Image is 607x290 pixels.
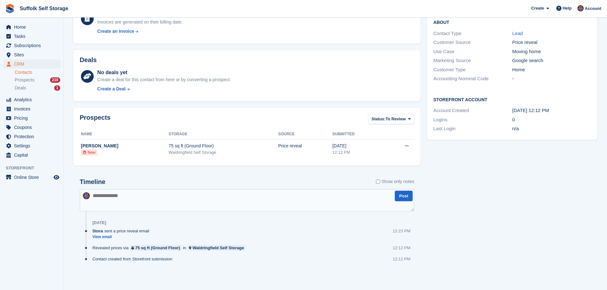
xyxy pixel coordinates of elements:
h2: About [433,19,591,25]
a: Deals 1 [15,85,60,91]
th: Source [278,129,332,139]
a: menu [3,95,60,104]
h2: Storefront Account [433,96,591,103]
span: Protection [14,132,52,141]
span: Invoices [14,104,52,113]
div: Create a Deal [97,86,126,92]
div: [DATE] [332,143,384,149]
span: Subscriptions [14,41,52,50]
span: Help [563,5,572,11]
span: Stora [92,228,103,234]
a: 75 sq ft (Ground Floor) [130,245,182,251]
a: menu [3,114,60,123]
a: menu [3,50,60,59]
div: Create an Invoice [97,28,134,35]
th: Name [80,129,169,139]
div: Accounting Nominal Code [433,75,512,82]
h2: Prospects [80,114,111,126]
h2: Timeline [80,178,105,186]
div: sent a price reveal email [92,228,152,234]
a: Waldringfield Self Storage [187,245,246,251]
div: Contact Type [433,30,512,37]
a: menu [3,32,60,41]
span: Online Store [14,173,52,182]
span: Capital [14,151,52,159]
span: Pricing [14,114,52,123]
div: Contact created from Storefront submission [92,256,176,262]
h2: Deals [80,56,97,64]
button: Status: To Review [368,114,414,124]
div: 75 sq ft (Ground Floor) [169,143,278,149]
div: Moving home [512,48,591,55]
div: [DATE] [92,220,106,225]
a: View email [92,234,152,240]
a: menu [3,60,60,68]
span: Prospects [15,77,34,83]
span: Settings [14,141,52,150]
div: Last Login [433,125,512,132]
div: [DATE] 12:12 PM [512,107,591,114]
div: Marketing Source [433,57,512,64]
a: menu [3,23,60,32]
span: Sites [14,50,52,59]
span: Home [14,23,52,32]
a: menu [3,151,60,159]
button: Post [395,191,413,201]
a: Contacts [15,69,60,75]
div: Account Created [433,107,512,114]
span: To Review [386,116,406,122]
span: Account [585,5,601,12]
span: Status: [372,116,386,122]
a: menu [3,104,60,113]
a: menu [3,173,60,182]
div: Price reveal [512,39,591,46]
a: Preview store [53,173,60,181]
div: Invoices are generated on their billing date. [97,19,183,25]
div: 12:12 PM [393,245,410,251]
img: Emma [83,192,90,199]
a: menu [3,141,60,150]
div: Price reveal [278,143,332,149]
a: menu [3,41,60,50]
div: 1 [54,85,60,91]
span: Create [531,5,544,11]
div: Waldringfield Self Storage [169,149,278,156]
input: Show only notes [376,178,380,185]
div: 210 [50,77,60,83]
label: Show only notes [376,178,414,185]
a: Lead [512,31,523,36]
div: Customer Source [433,39,512,46]
th: Submitted [332,129,384,139]
a: Create a Deal [97,86,231,92]
div: Logins [433,116,512,124]
div: 12:12 PM [393,256,410,262]
span: Storefront [6,165,63,171]
span: CRM [14,60,52,68]
a: menu [3,132,60,141]
div: - [512,75,591,82]
th: Storage [169,129,278,139]
span: Coupons [14,123,52,132]
img: Emma [577,5,584,11]
span: Analytics [14,95,52,104]
div: 12:23 PM [393,228,410,234]
div: Revealed prices via in [92,245,249,251]
a: Create an Invoice [97,28,183,35]
img: stora-icon-8386f47178a22dfd0bd8f6a31ec36ba5ce8667c1dd55bd0f319d3a0aa187defe.svg [5,4,15,13]
div: Customer Type [433,66,512,74]
div: Home [512,66,591,74]
li: New [81,149,98,156]
span: Deals [15,85,26,91]
div: 75 sq ft (Ground Floor) [135,245,180,251]
div: 12:12 PM [332,149,384,156]
span: Tasks [14,32,52,41]
div: [PERSON_NAME] [81,143,169,149]
a: Suffolk Self Storage [17,3,71,14]
div: 0 [512,116,591,124]
div: No deals yet [97,69,231,76]
div: Use Case [433,48,512,55]
div: Google search [512,57,591,64]
div: Create a deal for this contact from here or by converting a prospect. [97,76,231,83]
div: Waldringfield Self Storage [192,245,244,251]
a: menu [3,123,60,132]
